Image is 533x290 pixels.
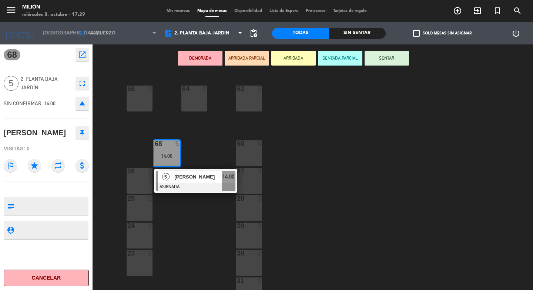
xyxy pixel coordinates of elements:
button: SENTADA PARCIAL [318,51,362,66]
i: fullscreen [78,79,87,88]
div: 23 [127,250,128,257]
div: 2 [148,168,152,174]
div: 4 [258,140,262,147]
i: subject [6,202,14,210]
span: Tarjetas de regalo [329,9,371,13]
span: Disponibilidad [231,9,266,13]
span: SIN CONFIRMAR [4,100,41,106]
i: power_settings_new [512,29,520,38]
button: SENTAR [365,51,409,66]
button: eject [76,97,89,110]
div: Todas [272,28,329,39]
div: Milión [22,4,85,11]
div: 2 [148,223,152,229]
div: Sin sentar [329,28,385,39]
i: menu [6,4,17,16]
i: eject [78,99,87,108]
i: repeat [51,159,65,172]
div: 26 [127,168,128,174]
i: arrow_drop_down [63,29,72,38]
div: 2 [148,195,152,202]
div: 2 [148,250,152,257]
span: 14:00 [44,100,56,106]
button: ARRIBADA [271,51,316,66]
div: 66 [127,86,128,92]
i: add_circle_outline [453,6,462,15]
span: pending_actions [249,29,258,38]
span: 14:00 [222,172,234,181]
i: attach_money [76,159,89,172]
button: DEMORADA [178,51,222,66]
div: 2 [258,250,262,257]
i: outlined_flag [4,159,17,172]
div: 2 [258,277,262,284]
span: Mis reservas [163,9,194,13]
div: miércoles 8. octubre - 17:29 [22,11,85,19]
span: 5 [162,173,170,180]
button: open_in_new [76,48,89,61]
div: 3 [258,168,262,174]
div: 3 [258,195,262,202]
button: fullscreen [76,77,89,90]
span: Mapa de mesas [194,9,231,13]
i: person_pin [6,226,14,234]
div: 3 [258,223,262,229]
div: 5 [258,86,262,92]
div: 24 [127,223,128,229]
button: Cancelar [4,270,89,286]
i: search [513,6,522,15]
i: turned_in_not [493,6,502,15]
div: [PERSON_NAME] [4,127,66,139]
i: open_in_new [78,50,87,59]
div: 25 [127,195,128,202]
span: Pre-acceso [302,9,329,13]
span: 68 [4,49,20,60]
span: Almuerzo [90,31,115,36]
span: check_box_outline_blank [413,30,420,37]
button: menu [6,4,17,18]
div: 14:00 [154,153,180,159]
div: 2 [203,86,207,92]
span: [PERSON_NAME] [174,173,222,181]
button: ARRIBADA PARCIAL [225,51,269,66]
div: 2 [148,86,152,92]
div: 5 [175,140,180,147]
span: Lista de Espera [266,9,302,13]
i: star [28,159,41,172]
span: 2. PLANTA BAJA JARDÍN [21,75,72,92]
span: 2. PLANTA BAJA JARDÍN [174,31,229,36]
label: Solo mesas sin asignar [413,30,472,37]
span: 5 [4,76,19,91]
div: Visitas: 0 [4,142,89,155]
i: exit_to_app [473,6,482,15]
